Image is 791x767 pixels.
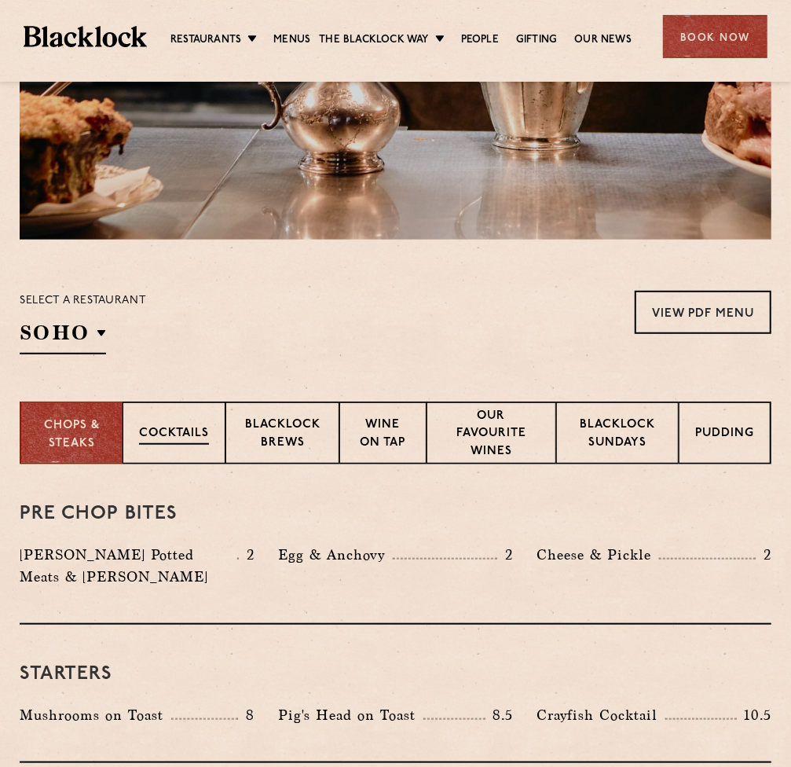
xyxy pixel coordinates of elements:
[20,291,146,311] p: Select a restaurant
[20,544,237,588] p: [PERSON_NAME] Potted Meats & [PERSON_NAME]
[536,544,659,566] p: Cheese & Pickle
[695,425,754,445] p: Pudding
[278,704,423,726] p: Pig's Head on Toast
[516,32,557,50] a: Gifting
[485,705,514,725] p: 8.5
[663,15,767,58] div: Book Now
[443,408,539,463] p: Our favourite wines
[239,545,255,565] p: 2
[574,32,632,50] a: Our News
[20,504,771,524] h3: Pre Chop Bites
[24,26,147,46] img: BL_Textured_Logo-footer-cropped.svg
[536,704,665,726] p: Crayfish Cocktail
[20,704,171,726] p: Mushrooms on Toast
[242,417,323,453] p: Blacklock Brews
[273,32,310,50] a: Menus
[319,32,428,50] a: The Blacklock Way
[737,705,771,725] p: 10.5
[139,425,209,445] p: Cocktails
[356,417,410,453] p: Wine on Tap
[170,32,241,50] a: Restaurants
[238,705,255,725] p: 8
[573,417,662,453] p: Blacklock Sundays
[278,544,393,566] p: Egg & Anchovy
[37,417,106,453] p: Chops & Steaks
[497,545,513,565] p: 2
[20,664,771,684] h3: Starters
[756,545,771,565] p: 2
[20,319,106,354] h2: SOHO
[461,32,499,50] a: People
[635,291,771,334] a: View PDF Menu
